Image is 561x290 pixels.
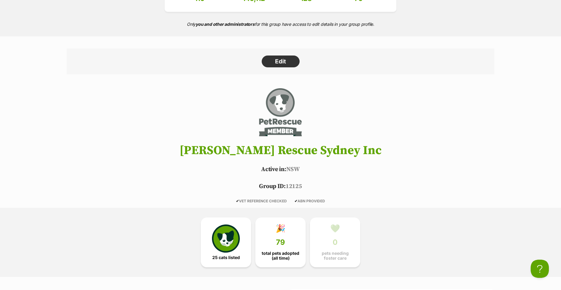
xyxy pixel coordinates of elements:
[260,251,301,261] span: total pets adopted (all time)
[276,224,285,233] div: 🎉
[201,217,251,267] a: 25 cats listed
[261,166,286,173] span: Active in:
[310,217,360,267] a: 💚 0 pets needing foster care
[58,182,503,191] p: 12125
[212,224,240,252] img: cat-icon-068c71abf8fe30c970a85cd354bc8e23425d12f6e8612795f06af48be43a487a.svg
[236,199,239,203] icon: ✔
[257,86,303,138] img: Moses Kittie Rescue Sydney Inc
[212,255,240,260] span: 25 cats listed
[531,260,549,278] iframe: Help Scout Beacon - Open
[294,199,325,203] span: ABN PROVIDED
[315,251,355,261] span: pets needing foster care
[236,199,287,203] span: VET REFERENCE CHECKED
[196,22,255,27] strong: you and other administrators
[58,165,503,174] p: NSW
[259,183,285,190] span: Group ID:
[255,217,306,267] a: 🎉 79 total pets adopted (all time)
[294,199,297,203] icon: ✔
[262,56,300,68] a: Edit
[330,224,340,233] div: 💚
[276,238,285,247] span: 79
[58,144,503,157] h1: [PERSON_NAME] Rescue Sydney Inc
[333,238,338,247] span: 0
